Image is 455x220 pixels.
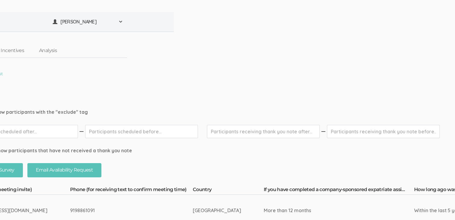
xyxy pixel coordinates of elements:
[327,125,440,138] input: Participants receiving thank you note before...
[264,186,414,195] th: If you have completed a company-sponsored expatriate assignment, how long was the assignment?
[193,207,241,214] div: [GEOGRAPHIC_DATA]
[193,186,264,195] th: Country
[49,15,127,29] button: [PERSON_NAME]
[207,125,320,138] input: Participants receiving thank you note after...
[320,125,326,138] img: dash.svg
[78,125,85,138] img: dash.svg
[264,207,392,214] div: More than 12 months
[60,18,115,25] span: [PERSON_NAME]
[70,207,170,214] div: 9198861091
[85,125,198,138] input: Participants scheduled before...
[32,44,64,57] a: Analysis
[70,186,193,195] th: Phone (for receiving text to confirm meeting time)
[27,163,101,177] button: Email Availability Request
